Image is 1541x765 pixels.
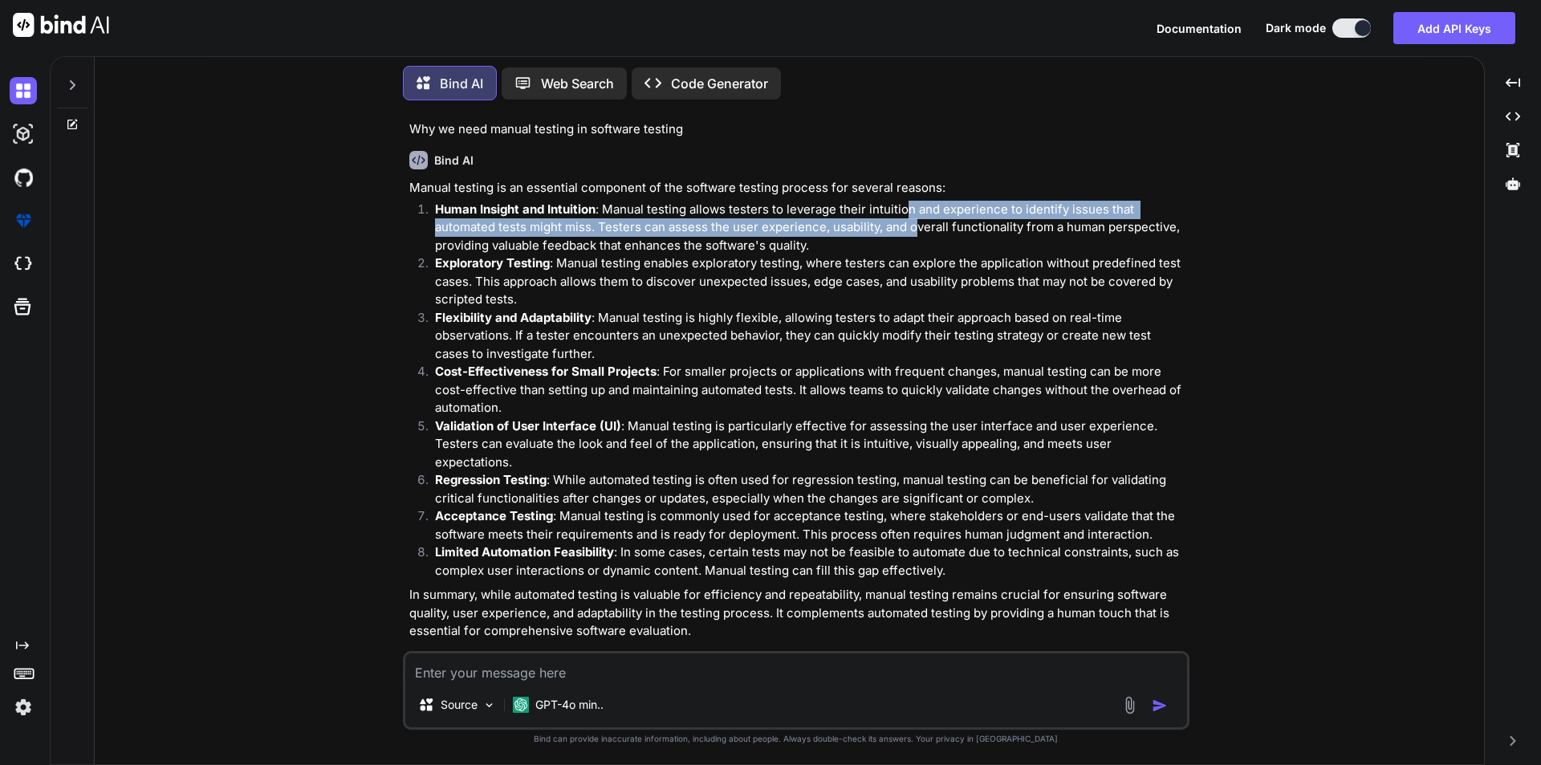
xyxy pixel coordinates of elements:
[1157,22,1242,35] span: Documentation
[435,201,596,217] strong: Human Insight and Intuition
[10,694,37,721] img: settings
[1393,12,1515,44] button: Add API Keys
[435,472,547,487] strong: Regression Testing
[10,77,37,104] img: darkChat
[10,164,37,191] img: githubDark
[1157,20,1242,37] button: Documentation
[435,309,1186,364] p: : Manual testing is highly flexible, allowing testers to adapt their approach based on real-time ...
[671,74,768,93] p: Code Generator
[440,74,483,93] p: Bind AI
[435,544,614,560] strong: Limited Automation Feasibility
[409,179,1186,197] p: Manual testing is an essential component of the software testing process for several reasons:
[435,507,1186,543] p: : Manual testing is commonly used for acceptance testing, where stakeholders or end-users validat...
[13,13,109,37] img: Bind AI
[435,508,553,523] strong: Acceptance Testing
[409,120,1186,139] p: Why we need manual testing in software testing
[434,153,474,169] h6: Bind AI
[435,417,1186,472] p: : Manual testing is particularly effective for assessing the user interface and user experience. ...
[10,120,37,148] img: darkAi-studio
[435,254,1186,309] p: : Manual testing enables exploratory testing, where testers can explore the application without p...
[541,74,614,93] p: Web Search
[403,733,1189,745] p: Bind can provide inaccurate information, including about people. Always double-check its answers....
[1152,698,1168,714] img: icon
[1266,20,1326,36] span: Dark mode
[435,363,1186,417] p: : For smaller projects or applications with frequent changes, manual testing can be more cost-eff...
[1120,696,1139,714] img: attachment
[435,310,592,325] strong: Flexibility and Adaptability
[513,697,529,713] img: GPT-4o mini
[435,364,657,379] strong: Cost-Effectiveness for Small Projects
[409,586,1186,641] p: In summary, while automated testing is valuable for efficiency and repeatability, manual testing ...
[435,201,1186,255] p: : Manual testing allows testers to leverage their intuition and experience to identify issues tha...
[441,697,478,713] p: Source
[10,207,37,234] img: premium
[435,418,621,433] strong: Validation of User Interface (UI)
[435,471,1186,507] p: : While automated testing is often used for regression testing, manual testing can be beneficial ...
[435,543,1186,580] p: : In some cases, certain tests may not be feasible to automate due to technical constraints, such...
[10,250,37,278] img: cloudideIcon
[535,697,604,713] p: GPT-4o min..
[482,698,496,712] img: Pick Models
[435,255,550,271] strong: Exploratory Testing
